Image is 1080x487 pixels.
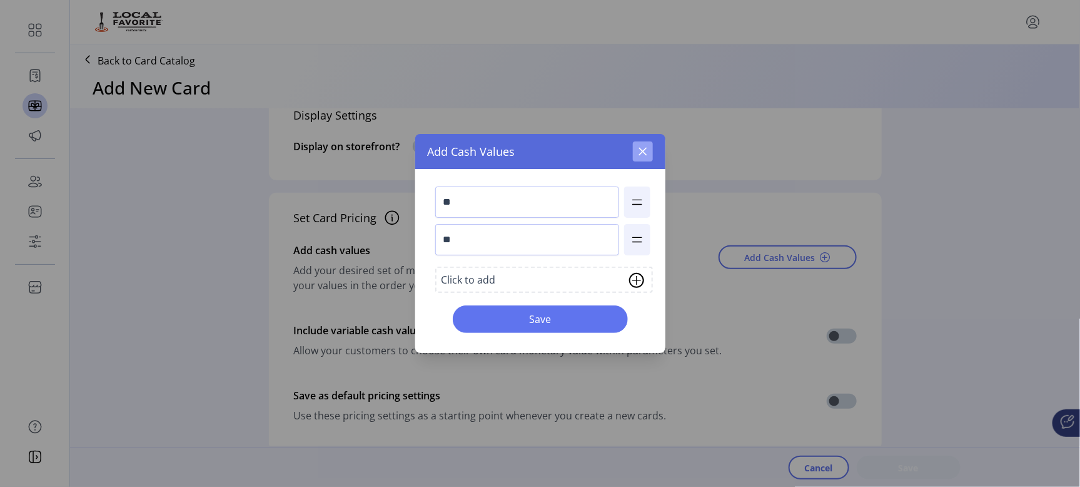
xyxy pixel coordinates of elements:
div: Click to add [442,272,496,287]
span: Add Cash Values [428,143,515,160]
img: add.svg [629,273,644,288]
img: menu-shortstack.svg [630,230,644,250]
button: Save [453,305,628,333]
img: menu-shortstack.svg [630,192,644,212]
span: Save [469,312,612,327]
